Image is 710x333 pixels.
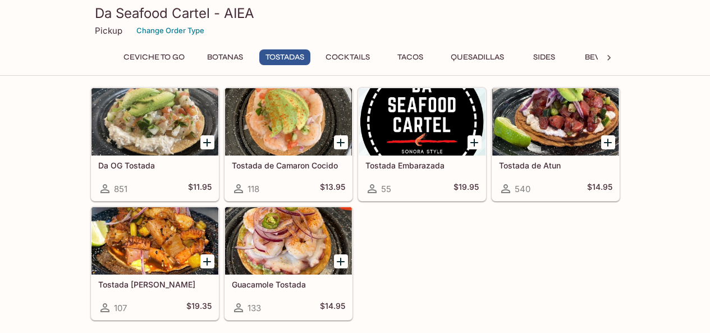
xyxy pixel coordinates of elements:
button: Quesadillas [445,49,510,65]
p: Pickup [95,25,122,36]
button: Add Tostada de Atun [601,135,615,149]
div: Guacamole Tostada [225,207,352,275]
span: 540 [515,184,530,194]
h5: $13.95 [320,182,345,195]
span: 118 [248,184,259,194]
a: Guacamole Tostada133$14.95 [225,207,352,320]
button: Tacos [385,49,436,65]
a: Tostada [PERSON_NAME]107$19.35 [91,207,219,320]
span: 851 [114,184,127,194]
button: Ceviche To Go [117,49,191,65]
h5: $19.95 [454,182,479,195]
button: Sides [519,49,570,65]
h5: $19.35 [186,301,212,314]
a: Da OG Tostada851$11.95 [91,88,219,201]
a: Tostada de Camaron Cocido118$13.95 [225,88,352,201]
h5: Tostada Embarazada [365,161,479,170]
h5: Tostada de Camaron Cocido [232,161,345,170]
h5: $14.95 [320,301,345,314]
a: Tostada Embarazada55$19.95 [358,88,486,201]
h5: Guacamole Tostada [232,280,345,289]
button: Add Da OG Tostada [200,135,214,149]
h5: $14.95 [587,182,612,195]
h5: Tostada de Atun [499,161,612,170]
button: Tostadas [259,49,310,65]
div: Tostada de Atun [492,88,619,156]
button: Botanas [200,49,250,65]
div: Tostada de Camaron Cocido [225,88,352,156]
span: 55 [381,184,391,194]
button: Add Guacamole Tostada [334,254,348,268]
h3: Da Seafood Cartel - AIEA [95,4,616,22]
a: Tostada de Atun540$14.95 [492,88,620,201]
div: Tostada Embarazada [359,88,485,156]
h5: Da OG Tostada [98,161,212,170]
button: Add Tostada Embarazada [468,135,482,149]
h5: Tostada [PERSON_NAME] [98,280,212,289]
span: 107 [114,303,127,313]
button: Add Tostada la Basta [200,254,214,268]
div: Da OG Tostada [91,88,218,156]
span: 133 [248,303,261,313]
button: Beverages [579,49,638,65]
div: Tostada la Basta [91,207,218,275]
button: Cocktails [319,49,376,65]
h5: $11.95 [188,182,212,195]
button: Add Tostada de Camaron Cocido [334,135,348,149]
button: Change Order Type [131,22,209,39]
